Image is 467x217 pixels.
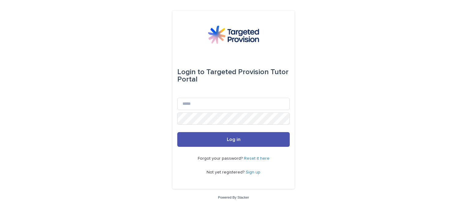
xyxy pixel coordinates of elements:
[198,156,244,161] span: Forgot your password?
[246,170,260,174] a: Sign up
[207,170,246,174] span: Not yet registered?
[177,132,290,147] button: Log in
[177,63,290,88] div: Targeted Provision Tutor Portal
[227,137,241,142] span: Log in
[218,196,249,199] a: Powered By Stacker
[208,25,259,44] img: M5nRWzHhSzIhMunXDL62
[244,156,270,161] a: Reset it here
[177,68,204,76] span: Login to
